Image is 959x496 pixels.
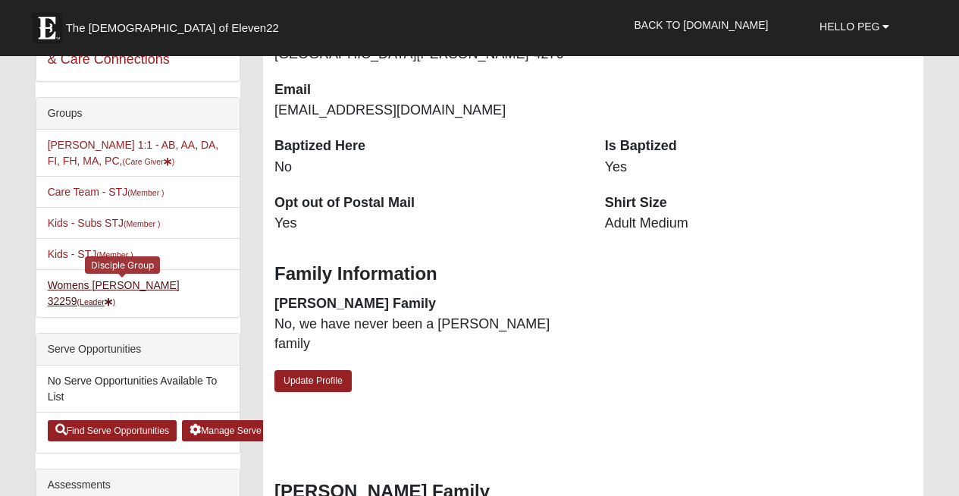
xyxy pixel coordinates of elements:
[274,315,582,353] dd: No, we have never been a [PERSON_NAME] family
[274,294,582,314] dt: [PERSON_NAME] Family
[274,101,582,121] dd: [EMAIL_ADDRESS][DOMAIN_NAME]
[605,193,913,213] dt: Shirt Size
[85,256,160,274] div: Disciple Group
[808,8,901,46] a: Hello Peg
[48,186,165,198] a: Care Team - STJ(Member )
[182,420,327,441] a: Manage Serve Opportunities
[32,13,62,43] img: Eleven22 logo
[24,5,328,43] a: The [DEMOGRAPHIC_DATA] of Eleven22
[48,139,219,167] a: [PERSON_NAME] 1:1 - AB, AA, DA, FI, FH, MA, PC,(Care Giver)
[48,279,180,307] a: Womens [PERSON_NAME] 32259(Leader)
[127,188,164,197] small: (Member )
[274,80,582,100] dt: Email
[36,98,240,130] div: Groups
[820,20,879,33] span: Hello Peg
[605,158,913,177] dd: Yes
[77,297,116,306] small: (Leader )
[124,219,160,228] small: (Member )
[36,366,240,413] li: No Serve Opportunities Available To List
[605,214,913,234] dd: Adult Medium
[274,137,582,156] dt: Baptized Here
[48,420,177,441] a: Find Serve Opportunities
[274,370,352,392] a: Update Profile
[96,250,133,259] small: (Member )
[36,334,240,366] div: Serve Opportunities
[66,20,279,36] span: The [DEMOGRAPHIC_DATA] of Eleven22
[274,263,912,285] h3: Family Information
[48,248,133,260] a: Kids - STJ(Member )
[623,6,780,44] a: Back to [DOMAIN_NAME]
[605,137,913,156] dt: Is Baptized
[122,157,174,166] small: (Care Giver )
[48,217,161,229] a: Kids - Subs STJ(Member )
[274,158,582,177] dd: No
[274,214,582,234] dd: Yes
[274,193,582,213] dt: Opt out of Postal Mail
